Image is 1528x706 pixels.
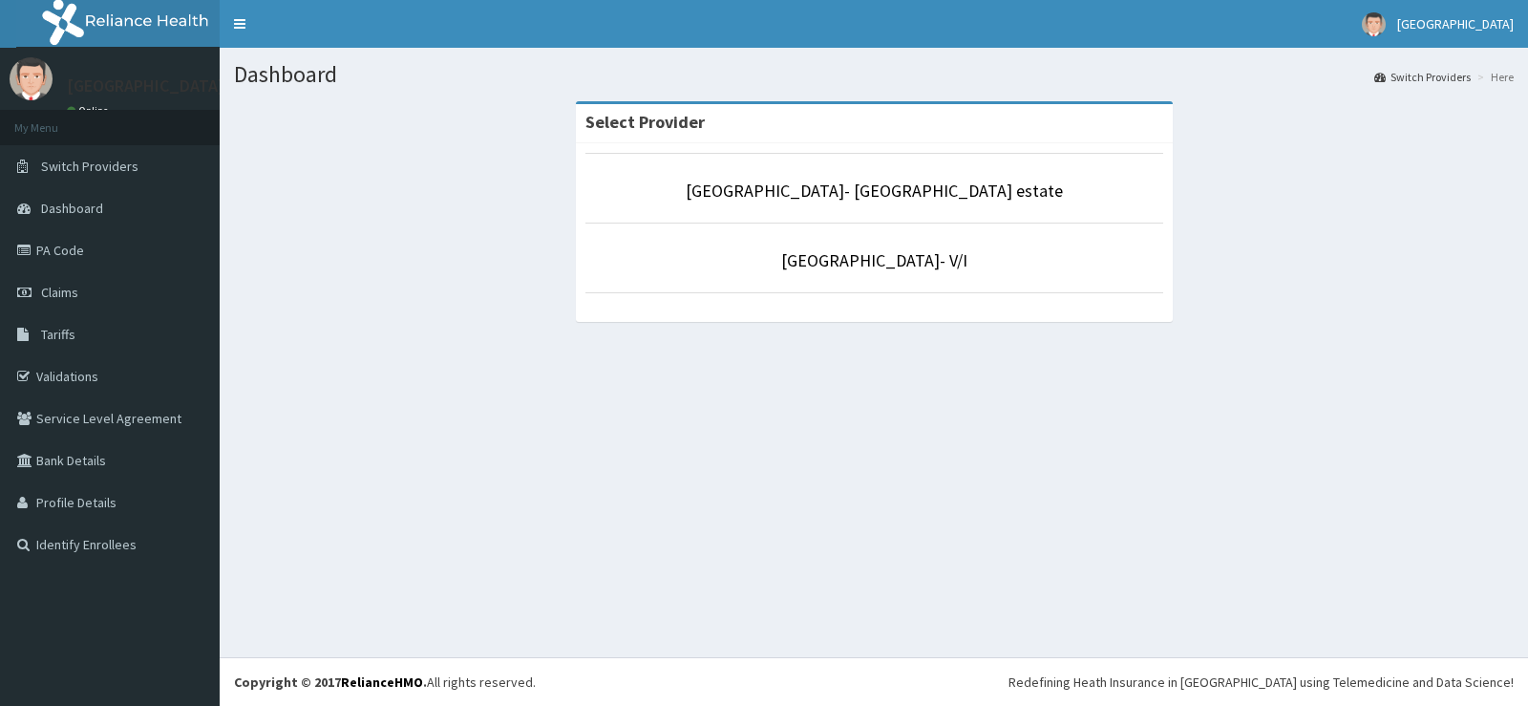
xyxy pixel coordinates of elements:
strong: Select Provider [585,111,705,133]
a: [GEOGRAPHIC_DATA]- [GEOGRAPHIC_DATA] estate [686,180,1063,202]
li: Here [1473,69,1514,85]
span: Dashboard [41,200,103,217]
span: Claims [41,284,78,301]
a: Switch Providers [1374,69,1471,85]
span: Tariffs [41,326,75,343]
a: RelianceHMO [341,674,423,691]
strong: Copyright © 2017 . [234,674,427,691]
span: Switch Providers [41,158,138,175]
img: User Image [10,57,53,100]
a: [GEOGRAPHIC_DATA]- V/I [781,249,967,271]
a: Online [67,104,113,118]
div: Redefining Heath Insurance in [GEOGRAPHIC_DATA] using Telemedicine and Data Science! [1008,673,1514,692]
span: [GEOGRAPHIC_DATA] [1397,15,1514,32]
footer: All rights reserved. [220,657,1528,706]
img: User Image [1362,12,1386,36]
h1: Dashboard [234,62,1514,87]
p: [GEOGRAPHIC_DATA] [67,77,224,95]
